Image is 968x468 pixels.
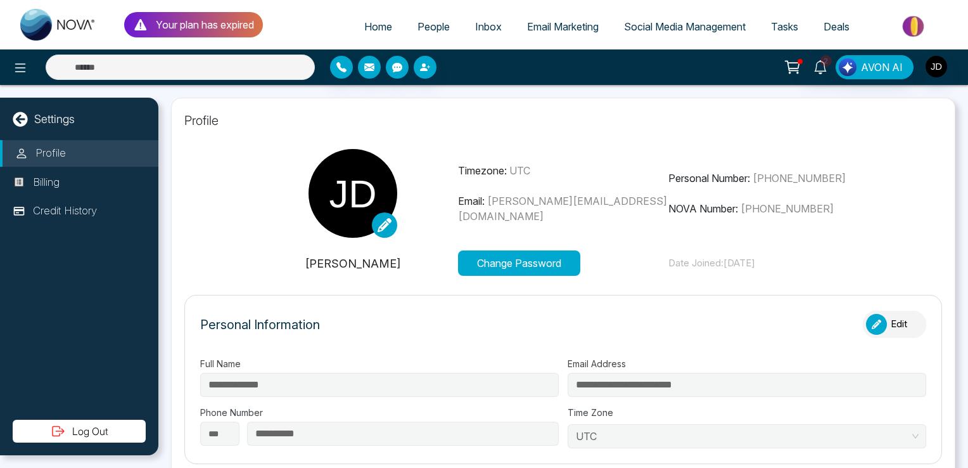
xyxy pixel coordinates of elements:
span: UTC [509,164,530,177]
span: [PERSON_NAME][EMAIL_ADDRESS][DOMAIN_NAME] [458,195,667,223]
span: Tasks [771,20,798,33]
p: Billing [33,174,60,191]
button: Edit [863,311,926,338]
a: Social Media Management [611,15,758,39]
span: [PHONE_NUMBER] [741,202,834,215]
button: AVON AI [836,55,914,79]
span: Social Media Management [624,20,746,33]
a: People [405,15,462,39]
span: Home [364,20,392,33]
p: Date Joined: [DATE] [668,256,879,271]
label: Full Name [200,357,559,370]
p: Settings [34,110,75,127]
a: Tasks [758,15,811,39]
p: Profile [35,145,66,162]
label: Phone Number [200,406,559,419]
span: 2 [820,55,832,67]
a: Home [352,15,405,39]
a: Inbox [462,15,514,39]
img: User Avatar [926,56,947,77]
span: [PHONE_NUMBER] [753,172,846,185]
span: People [417,20,450,33]
label: Email Address [568,357,926,370]
span: Email Marketing [527,20,599,33]
img: Nova CRM Logo [20,9,96,41]
label: Time Zone [568,406,926,419]
p: NOVA Number: [668,201,879,216]
p: Email: [458,193,668,224]
a: Deals [811,15,862,39]
button: Log Out [13,420,146,443]
img: Lead Flow [839,58,857,76]
img: Market-place.gif [869,12,960,41]
button: Change Password [458,250,580,276]
p: Personal Information [200,315,320,334]
p: Personal Number: [668,171,879,186]
p: Your plan has expired [156,17,254,32]
span: AVON AI [861,60,903,75]
p: Profile [184,111,942,130]
p: [PERSON_NAME] [248,255,458,272]
span: Inbox [475,20,502,33]
span: Deals [824,20,850,33]
span: UTC [576,427,918,446]
p: Credit History [33,203,97,219]
a: 2 [805,55,836,77]
a: Email Marketing [514,15,611,39]
p: Timezone: [458,163,668,178]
